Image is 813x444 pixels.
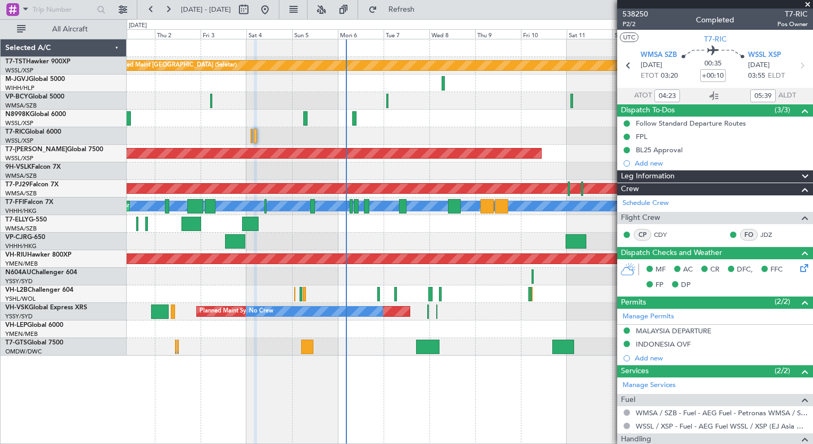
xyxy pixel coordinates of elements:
[5,94,64,100] a: VP-BCYGlobal 5000
[748,71,765,81] span: 03:55
[5,340,27,346] span: T7-GTS
[641,50,677,61] span: WMSA SZB
[5,76,65,83] a: M-JGVJGlobal 5000
[475,29,521,39] div: Thu 9
[740,229,758,241] div: FO
[760,230,784,240] a: JDZ
[5,330,38,338] a: YMEN/MEB
[5,129,25,135] span: T7-RIC
[292,29,338,39] div: Sun 5
[521,29,567,39] div: Fri 10
[155,29,201,39] div: Thu 2
[5,199,24,205] span: T7-FFI
[623,198,669,209] a: Schedule Crew
[656,280,663,291] span: FP
[656,265,666,275] span: MF
[704,59,721,69] span: 00:35
[5,234,45,241] a: VP-CJRG-650
[777,20,808,29] span: Pos Owner
[5,277,32,285] a: YSSY/SYD
[5,305,29,311] span: VH-VSK
[621,170,675,183] span: Leg Information
[775,296,790,307] span: (2/2)
[28,26,112,33] span: All Aircraft
[5,137,34,145] a: WSSL/XSP
[5,102,37,110] a: WMSA/SZB
[5,252,71,258] a: VH-RIUHawker 800XP
[5,322,63,328] a: VH-LEPGlobal 6000
[5,59,26,65] span: T7-TST
[12,21,115,38] button: All Aircraft
[778,91,796,101] span: ALDT
[5,164,31,170] span: 9H-VSLK
[129,21,147,30] div: [DATE]
[612,29,658,39] div: Sun 12
[5,94,28,100] span: VP-BCY
[623,311,674,322] a: Manage Permits
[379,6,424,13] span: Refresh
[5,182,59,188] a: T7-PJ29Falcon 7X
[636,340,691,349] div: INDONESIA OVF
[634,229,651,241] div: CP
[623,380,676,391] a: Manage Services
[621,183,639,195] span: Crew
[5,305,87,311] a: VH-VSKGlobal Express XRS
[750,89,776,102] input: --:--
[621,365,649,377] span: Services
[696,14,734,26] div: Completed
[775,104,790,116] span: (3/3)
[249,303,273,319] div: No Crew
[5,190,37,198] a: WMSA/SZB
[634,91,652,101] span: ATOT
[5,234,27,241] span: VP-CJR
[5,217,29,223] span: T7-ELLY
[636,119,746,128] div: Follow Standard Departure Routes
[621,104,675,117] span: Dispatch To-Dos
[748,50,781,61] span: WSSL XSP
[5,172,37,180] a: WMSA/SZB
[704,34,727,45] span: T7-RIC
[567,29,612,39] div: Sat 11
[621,297,646,309] span: Permits
[654,230,678,240] a: CDY
[5,217,47,223] a: T7-ELLYG-550
[5,207,37,215] a: VHHH/HKG
[5,287,28,293] span: VH-L2B
[636,408,808,417] a: WMSA / SZB - Fuel - AEG Fuel - Petronas WMSA / SZB (EJ Asia Only)
[201,29,246,39] div: Fri 3
[661,71,678,81] span: 03:20
[384,29,429,39] div: Tue 7
[737,265,753,275] span: DFC,
[621,247,722,259] span: Dispatch Checks and Weather
[5,146,103,153] a: T7-[PERSON_NAME]Global 7500
[246,29,292,39] div: Sat 4
[5,287,73,293] a: VH-L2BChallenger 604
[635,353,808,363] div: Add new
[112,57,237,73] div: Planned Maint [GEOGRAPHIC_DATA] (Seletar)
[5,119,34,127] a: WSSL/XSP
[5,154,34,162] a: WSSL/XSP
[641,60,662,71] span: [DATE]
[621,212,660,224] span: Flight Crew
[5,260,38,268] a: YMEN/MEB
[5,129,61,135] a: T7-RICGlobal 6000
[636,326,711,335] div: MALAYSIA DEPARTURE
[5,242,37,250] a: VHHH/HKG
[777,9,808,20] span: T7-RIC
[5,146,67,153] span: T7-[PERSON_NAME]
[5,182,29,188] span: T7-PJ29
[5,111,66,118] a: N8998KGlobal 6000
[775,365,790,376] span: (2/2)
[683,265,693,275] span: AC
[5,252,27,258] span: VH-RIU
[363,1,427,18] button: Refresh
[623,20,648,29] span: P2/2
[338,29,384,39] div: Mon 6
[5,340,63,346] a: T7-GTSGlobal 7500
[636,145,683,154] div: BL25 Approval
[5,59,70,65] a: T7-TSTHawker 900XP
[429,29,475,39] div: Wed 8
[636,132,648,141] div: FPL
[621,394,635,406] span: Fuel
[654,89,680,102] input: --:--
